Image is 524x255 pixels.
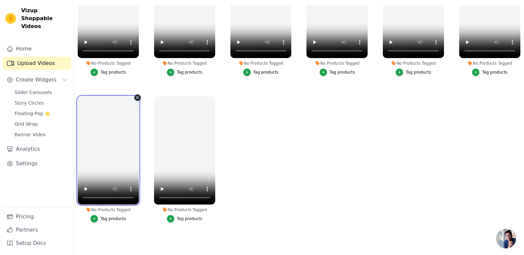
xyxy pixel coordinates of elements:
div: Tag products [253,70,279,75]
span: Create Widgets [16,76,57,84]
button: Tag products [91,69,126,76]
button: Tag products [320,69,355,76]
img: Vizup [5,13,16,24]
button: Video Delete [134,94,141,101]
a: Home [3,42,71,55]
a: Story Circles [11,98,71,108]
div: No Products Tagged [154,61,215,66]
span: Floating-Pop ⭐ [15,110,50,117]
a: Banner Video [11,130,71,139]
span: Banner Video [15,131,46,138]
a: Settings [3,157,71,170]
div: No Products Tagged [383,61,444,66]
button: Tag products [167,215,202,222]
span: Slider Carousels [15,89,52,96]
button: Tag products [167,69,202,76]
a: Setup Docs [3,237,71,250]
div: No Products Tagged [459,61,520,66]
a: Slider Carousels [11,88,71,97]
div: Tag products [177,216,202,221]
div: No Products Tagged [78,207,139,212]
button: Tag products [91,215,126,222]
div: Tag products [101,70,126,75]
span: Story Circles [15,100,44,106]
a: Floating-Pop ⭐ [11,109,71,118]
a: Partners [3,223,71,237]
div: Tag products [177,70,202,75]
span: Grid Wrap [15,121,38,127]
span: Vizup Shoppable Videos [21,7,68,30]
div: No Products Tagged [306,61,368,66]
div: No Products Tagged [230,61,292,66]
button: Create Widgets [3,73,71,86]
div: No Products Tagged [154,207,215,212]
a: Grid Wrap [11,119,71,129]
div: Tag products [101,216,126,221]
button: Tag products [243,69,279,76]
div: Tag products [330,70,355,75]
div: Tag products [482,70,507,75]
a: Open chat [496,229,516,248]
div: Tag products [406,70,431,75]
a: Upload Videos [3,57,71,70]
button: Tag products [396,69,431,76]
a: Analytics [3,143,71,156]
a: Pricing [3,210,71,223]
button: Tag products [472,69,507,76]
div: No Products Tagged [78,61,139,66]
